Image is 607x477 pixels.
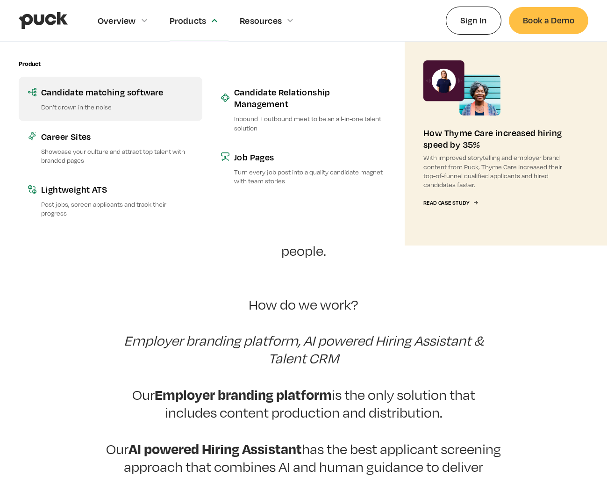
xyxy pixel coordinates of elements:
p: Showcase your culture and attract top talent with branded pages [41,147,193,165]
div: How Thyme Care increased hiring speed by 35% [423,127,570,150]
div: Product [19,60,41,67]
a: Job PagesTurn every job post into a quality candidate magnet with team stories [212,142,395,195]
a: How Thyme Care increased hiring speed by 35%With improved storytelling and employer brand content... [405,42,588,246]
a: Candidate Relationship ManagementInbound + outbound meet to be an all-in-one talent solution [212,77,395,141]
p: With improved storytelling and employer brand content from Puck, Thyme Care increased their top-o... [423,153,570,189]
a: Sign In [446,7,501,34]
strong: Employer branding platform [155,384,332,404]
div: Candidate matching software [41,86,193,98]
a: Book a Demo [509,7,588,34]
div: Read Case Study [423,200,469,206]
div: Products [170,15,207,26]
a: Lightweight ATSPost jobs, screen applicants and track their progress [19,174,202,227]
a: Candidate matching softwareDon’t drown in the noise [19,77,202,121]
p: Inbound + outbound meet to be an all-in-one talent solution [234,114,386,132]
p: Post jobs, screen applicants and track their progress [41,200,193,217]
strong: AI powered Hiring Assistant [129,439,302,458]
p: Don’t drown in the noise [41,102,193,111]
div: Career Sites [41,130,193,142]
div: Resources [240,15,282,26]
div: Job Pages [234,151,386,163]
div: Overview [98,15,136,26]
em: Employer branding platform, AI powered Hiring Assistant & Talent CRM [124,332,484,367]
p: Turn every job post into a quality candidate magnet with team stories [234,167,386,185]
a: Career SitesShowcase your culture and attract top talent with branded pages [19,121,202,174]
div: Lightweight ATS [41,183,193,195]
div: Candidate Relationship Management [234,86,386,109]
